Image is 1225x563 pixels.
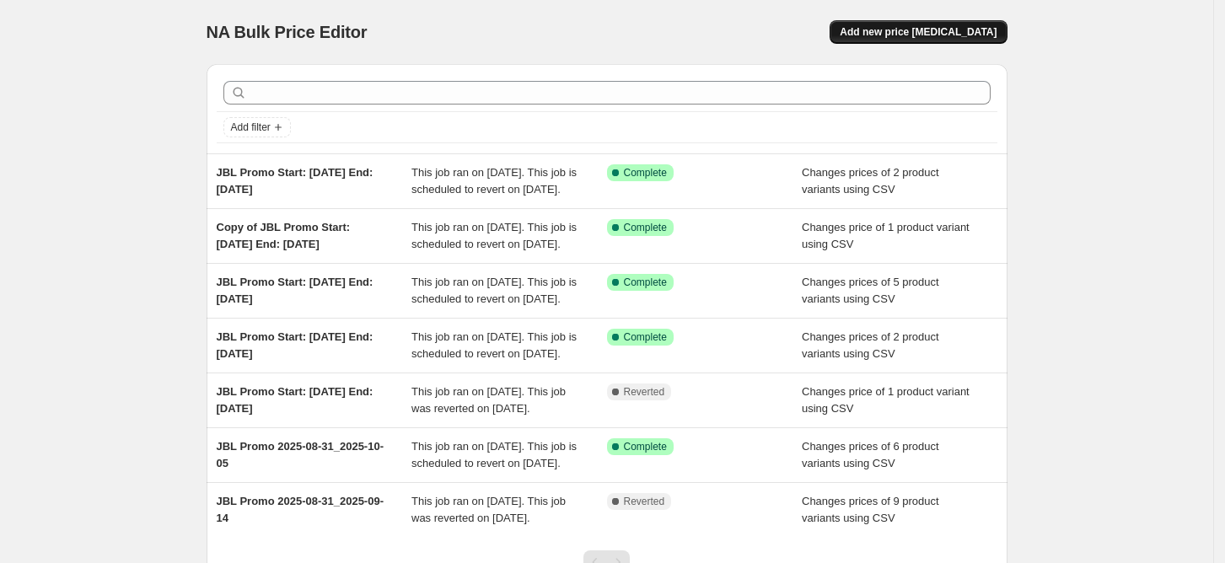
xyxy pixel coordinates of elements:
[802,495,939,524] span: Changes prices of 9 product variants using CSV
[217,495,384,524] span: JBL Promo 2025-08-31_2025-09-14
[207,23,368,41] span: NA Bulk Price Editor
[411,166,577,196] span: This job ran on [DATE]. This job is scheduled to revert on [DATE].
[411,440,577,469] span: This job ran on [DATE]. This job is scheduled to revert on [DATE].
[411,330,577,360] span: This job ran on [DATE]. This job is scheduled to revert on [DATE].
[624,276,667,289] span: Complete
[217,276,373,305] span: JBL Promo Start: [DATE] End: [DATE]
[802,330,939,360] span: Changes prices of 2 product variants using CSV
[802,440,939,469] span: Changes prices of 6 product variants using CSV
[223,117,291,137] button: Add filter
[231,121,271,134] span: Add filter
[217,166,373,196] span: JBL Promo Start: [DATE] End: [DATE]
[624,440,667,453] span: Complete
[802,166,939,196] span: Changes prices of 2 product variants using CSV
[217,385,373,415] span: JBL Promo Start: [DATE] End: [DATE]
[217,221,351,250] span: Copy of JBL Promo Start: [DATE] End: [DATE]
[217,330,373,360] span: JBL Promo Start: [DATE] End: [DATE]
[217,440,384,469] span: JBL Promo 2025-08-31_2025-10-05
[802,221,970,250] span: Changes price of 1 product variant using CSV
[830,20,1007,44] button: Add new price [MEDICAL_DATA]
[411,221,577,250] span: This job ran on [DATE]. This job is scheduled to revert on [DATE].
[411,276,577,305] span: This job ran on [DATE]. This job is scheduled to revert on [DATE].
[411,385,566,415] span: This job ran on [DATE]. This job was reverted on [DATE].
[624,330,667,344] span: Complete
[802,276,939,305] span: Changes prices of 5 product variants using CSV
[624,221,667,234] span: Complete
[624,166,667,180] span: Complete
[624,385,665,399] span: Reverted
[840,25,997,39] span: Add new price [MEDICAL_DATA]
[802,385,970,415] span: Changes price of 1 product variant using CSV
[411,495,566,524] span: This job ran on [DATE]. This job was reverted on [DATE].
[624,495,665,508] span: Reverted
